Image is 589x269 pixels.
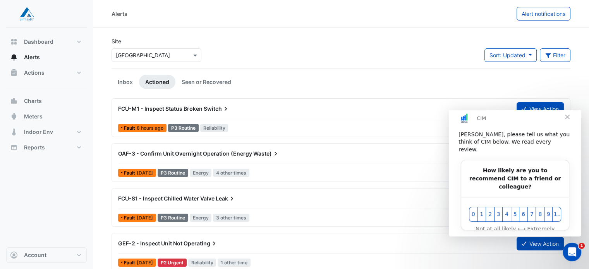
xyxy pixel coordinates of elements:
span: Reliability [200,124,228,132]
iframe: Intercom live chat message [449,110,581,236]
span: Energy [190,214,212,222]
span: Mon 21-Jul-2025 09:00 AEST [137,260,153,266]
button: Alert notifications [517,7,570,21]
app-icon: Reports [10,144,18,151]
span: 1 [30,100,36,108]
div: Alerts [112,10,127,18]
span: Actions [24,69,45,77]
button: 2 [37,96,45,111]
span: 2 [38,100,45,108]
span: 9 [96,100,103,108]
span: Alerts [24,53,40,61]
button: Indoor Env [6,124,87,140]
span: Operating [184,240,218,247]
button: 0 [20,96,29,111]
span: 5 [63,100,70,108]
div: P3 Routine [168,124,199,132]
button: View Action [517,102,564,116]
span: Tue 14-Oct-2025 08:00 AEDT [137,125,163,131]
app-icon: Indoor Env [10,128,18,136]
div: Not at all likely ⟷ Extremely likely [20,115,112,131]
span: 0 [21,100,28,108]
span: Alert notifications [522,10,565,17]
span: Reliability [188,259,216,267]
button: 7 [79,96,87,111]
span: 4 other times [213,169,249,177]
span: Waste) [253,150,280,158]
app-icon: Alerts [10,53,18,61]
app-icon: Meters [10,113,18,120]
span: 7 [80,100,86,108]
button: Sort: Updated [484,48,537,62]
span: Account [24,251,46,259]
span: Fault [124,216,137,220]
span: FCU-S1 - Inspect Chilled Water Valve [118,195,215,202]
label: Site [112,37,121,45]
button: Reports [6,140,87,155]
button: Actions [6,65,87,81]
a: Seen or Recovered [175,75,237,89]
button: Alerts [6,50,87,65]
button: View Action [517,237,564,250]
span: GEF-2 - Inspect Unit Not [118,240,182,247]
div: P3 Routine [158,214,188,222]
span: 8 [88,100,94,108]
a: Inbox [112,75,139,89]
button: 4 [53,96,62,111]
span: 1 other time [218,259,251,267]
span: Wed 24-Sep-2025 11:15 AEST [137,215,153,221]
span: OAF-3 - Confirm Unit Overnight Operation (Energy [118,150,252,157]
span: Indoor Env [24,128,53,136]
div: P2 Urgent [158,259,187,267]
button: Filter [540,48,571,62]
span: Switch [204,105,230,113]
span: Energy [190,169,212,177]
span: FCU-M1 - Inspect Status Broken [118,105,203,112]
button: Meters [6,109,87,124]
div: P3 Routine [158,169,188,177]
b: How likely are you to recommend CIM to a friend or colleague? [21,57,112,79]
span: 10 [105,100,111,108]
span: 3 [46,100,53,108]
a: Actioned [139,75,175,89]
button: 8 [87,96,95,111]
span: 4 [55,100,61,108]
span: 3 other times [213,214,249,222]
span: Sort: Updated [489,52,525,58]
span: Charts [24,97,42,105]
span: Dashboard [24,38,53,46]
span: Reports [24,144,45,151]
span: Meters [24,113,43,120]
button: 1 [29,96,37,111]
span: Fault [124,260,137,265]
button: Account [6,247,87,263]
app-icon: Dashboard [10,38,18,46]
span: 1 [579,243,585,249]
button: 5 [62,96,70,111]
button: 9 [95,96,104,111]
span: 6 [71,100,78,108]
span: Mon 06-Oct-2025 03:30 AEDT [137,170,153,176]
iframe: Intercom live chat [563,243,581,261]
img: Company Logo [9,6,44,22]
div: [PERSON_NAME], please tell us what you think of CIM below. We read every review. [10,21,123,43]
button: Charts [6,93,87,109]
button: Dashboard [6,34,87,50]
span: Fault [124,171,137,175]
button: 6 [70,96,79,111]
button: 3 [45,96,54,111]
app-icon: Actions [10,69,18,77]
span: Leak [216,195,236,202]
app-icon: Charts [10,97,18,105]
span: Fault [124,126,137,130]
button: 10 [103,96,112,111]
